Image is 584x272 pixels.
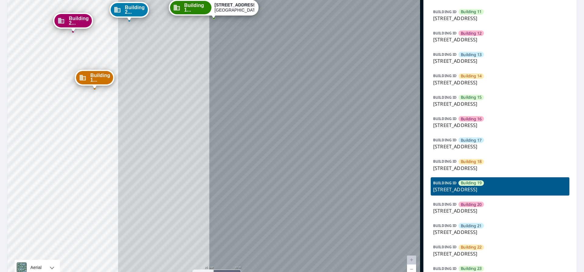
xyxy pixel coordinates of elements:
p: [STREET_ADDRESS] [433,79,567,86]
span: Building 21 [461,223,481,229]
span: Building 1... [184,3,209,12]
span: Building 23 [461,266,481,271]
p: [STREET_ADDRESS] [433,100,567,108]
span: Building 2... [125,5,144,14]
span: Building 18 [461,159,481,164]
p: BUILDING ID [433,137,457,143]
span: Building 22 [461,244,481,250]
span: Building 19 [461,180,481,186]
p: BUILDING ID [433,73,457,78]
span: Building 14 [461,73,481,79]
p: [STREET_ADDRESS] [433,143,567,150]
p: [STREET_ADDRESS] [433,164,567,172]
div: Dropped pin, building Building 18, Commercial property, 9605 Park Drive Omaha, NE 68127 [75,70,114,89]
p: BUILDING ID [433,30,457,36]
span: Building 20 [461,202,481,207]
p: BUILDING ID [433,244,457,249]
span: Building 17 [461,137,481,143]
p: BUILDING ID [433,266,457,271]
p: BUILDING ID [433,202,457,207]
p: [STREET_ADDRESS] [433,122,567,129]
p: BUILDING ID [433,180,457,185]
p: BUILDING ID [433,223,457,228]
span: Building 15 [461,94,481,100]
span: Building 13 [461,52,481,58]
div: Dropped pin, building Building 21, Commercial property, 9605 Park Drive Omaha, NE 68127 [109,2,149,21]
span: Building 1... [90,73,110,82]
p: [STREET_ADDRESS] [433,250,567,257]
div: [GEOGRAPHIC_DATA] [214,2,254,13]
p: BUILDING ID [433,52,457,57]
p: BUILDING ID [433,116,457,121]
span: Building 16 [461,116,481,122]
div: Dropped pin, building Building 20, Commercial property, 9605 Park Drive Omaha, NE 68127 [53,13,93,32]
p: [STREET_ADDRESS] [433,207,567,214]
span: Building 11 [461,9,481,15]
p: BUILDING ID [433,9,457,14]
p: [STREET_ADDRESS] [433,36,567,43]
p: [STREET_ADDRESS] [433,186,567,193]
p: [STREET_ADDRESS] [433,15,567,22]
strong: [STREET_ADDRESS] [214,2,257,7]
a: Current Level 20, Zoom In Disabled [407,256,416,265]
span: Building 2... [69,16,89,25]
span: Building 12 [461,30,481,36]
p: BUILDING ID [433,95,457,100]
p: [STREET_ADDRESS] [433,228,567,236]
p: [STREET_ADDRESS] [433,57,567,65]
p: BUILDING ID [433,159,457,164]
